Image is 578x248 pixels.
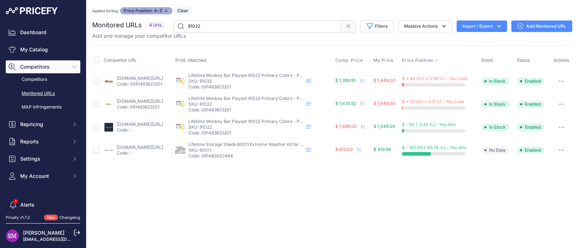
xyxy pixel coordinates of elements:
[188,73,373,78] span: Lifetime Monkey Bar Playset 91022 Primary Colors - Primary (red, blue, yellow) - 6 Person
[188,78,304,84] p: SKU: 91022
[517,78,545,85] span: Enabled
[481,124,509,131] span: In Stock
[117,121,163,127] a: [DOMAIN_NAME][URL]
[188,147,304,153] p: SKU: 60011
[117,81,163,87] p: Code: 0081483823201
[188,101,304,107] p: SKU: 91022
[117,150,163,156] p: Code: -
[6,135,80,148] button: Reports
[335,58,363,63] span: Comp. Price
[59,215,80,220] a: Changelog
[402,99,464,104] span: $ + 13.08 ( + 0.9 %) - You Lose
[117,98,163,104] a: [DOMAIN_NAME][URL]
[360,20,394,32] button: Filters
[6,101,80,114] a: MAP infringements
[373,58,395,63] button: My Price
[6,87,80,100] a: Monitored URLs
[335,78,356,83] span: $ 1,399.95
[92,32,186,40] p: Add and manage your competitor URLs
[117,144,163,150] a: [DOMAIN_NAME][URL]
[6,170,80,183] button: My Account
[20,138,67,145] span: Reports
[20,155,67,162] span: Settings
[92,9,119,13] small: Applied Sorting:
[402,58,439,63] button: Price Position
[6,152,80,165] button: Settings
[373,78,395,83] span: $ 1,449.00
[402,145,466,150] span: $ - 192.06 (-45.74 %) - You Win
[457,20,507,32] button: Import / Export
[511,20,572,32] a: Add Monitored URL
[120,7,172,14] span: Price Position: A-Z
[373,147,391,152] span: $ 419.94
[402,58,433,63] span: Price Position
[117,127,163,133] p: Code: -
[517,124,545,131] span: Enabled
[188,107,304,113] p: Code: 081483823201
[373,58,394,63] span: My Price
[188,153,304,159] p: Code: 081483002484
[481,58,493,63] span: Stock
[92,20,142,30] h2: Monitored URLs
[20,63,67,70] span: Competitors
[554,58,569,63] span: Actions
[481,78,509,85] span: In Stock
[188,96,373,101] span: Lifetime Monkey Bar Playset 91022 Primary Colors - Primary (red, blue, yellow) - 6 Person
[398,20,452,32] button: Massive Actions
[145,21,166,29] span: 4 Urls
[6,215,30,221] div: Pricefy v1.7.2
[173,20,341,32] input: Search
[188,130,304,136] p: Code: 081483823201
[174,7,192,14] button: Clear
[117,104,163,110] p: Code: 081483823201
[188,119,373,124] span: Lifetime Monkey Bar Playset 91022 Primary Colors - Primary (red, blue, yellow) - 6 Person
[402,76,467,81] span: $ + 49.05 ( + 3.39 %) - You Lose
[23,236,98,242] a: [EMAIL_ADDRESS][DOMAIN_NAME]
[6,73,80,86] a: Competitors
[23,230,64,236] a: [PERSON_NAME]
[188,84,304,90] p: Code: 081483823201
[44,215,58,221] span: New
[117,75,163,81] a: [DOMAIN_NAME][URL]
[20,173,67,180] span: My Account
[517,101,545,108] span: Enabled
[481,101,509,108] span: In Stock
[373,101,395,106] span: $ 1,449.00
[335,101,356,106] span: $ 1,435.92
[481,147,509,154] span: No Data
[335,147,353,152] span: $ 612.00
[6,118,80,131] button: Repricing
[6,198,80,211] a: Alerts
[373,124,395,129] span: $ 1,449.00
[517,147,545,154] span: Enabled
[335,124,357,129] span: $ 1,499.00
[517,58,530,63] span: Status
[6,60,80,73] button: Competitors
[6,26,80,239] nav: Sidebar
[6,43,80,56] a: My Catalog
[6,26,80,39] a: Dashboard
[104,58,137,63] span: Competitor URL
[335,58,364,63] button: Comp. Price
[402,122,456,127] span: $ - 50 (-3.45 %) - You Win
[20,121,67,128] span: Repricing
[188,124,304,130] p: SKU: 91022
[6,7,58,14] img: Pricefy Logo
[175,58,206,63] span: Prod. Matched
[188,142,370,147] span: Lifetime Storage Sheds 60011 Extreme Weather Kit for 8' Wide Sheds - Gray - 8 feet wide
